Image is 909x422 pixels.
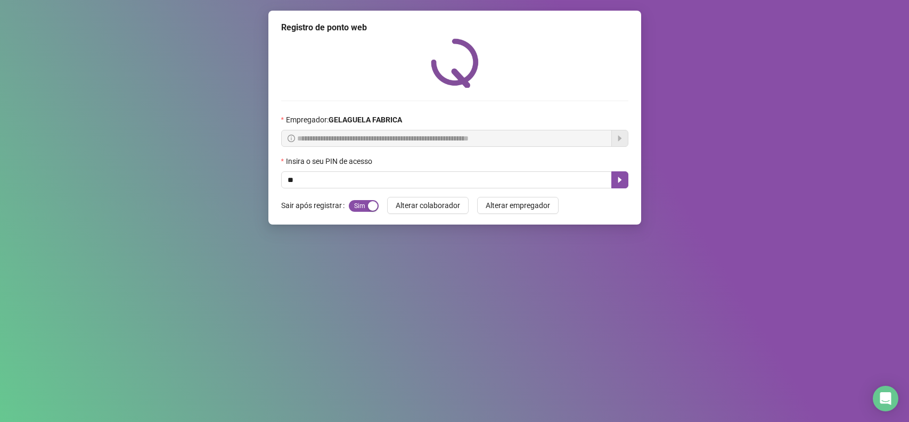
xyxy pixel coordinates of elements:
[486,200,550,211] span: Alterar empregador
[387,197,469,214] button: Alterar colaborador
[431,38,479,88] img: QRPoint
[288,135,295,142] span: info-circle
[396,200,460,211] span: Alterar colaborador
[873,386,898,411] div: Open Intercom Messenger
[281,21,628,34] div: Registro de ponto web
[477,197,559,214] button: Alterar empregador
[329,115,402,124] strong: GELAGUELA FABRICA
[281,155,379,167] label: Insira o seu PIN de acesso
[616,176,624,184] span: caret-right
[281,197,349,214] label: Sair após registrar
[286,114,402,126] span: Empregador :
